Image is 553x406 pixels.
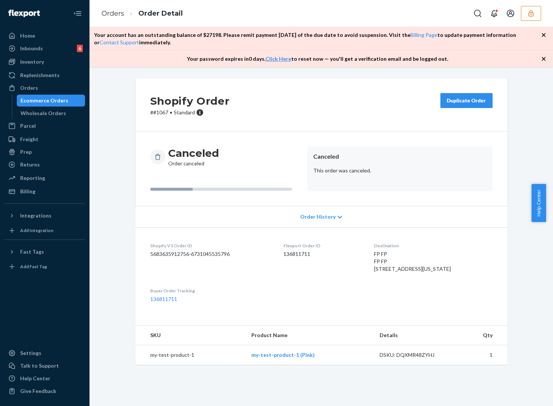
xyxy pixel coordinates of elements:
[174,109,195,115] span: Standard
[20,84,38,92] div: Orders
[20,349,41,357] div: Settings
[150,242,271,249] dt: Shopify V3 Order ID
[135,345,246,365] td: my-test-product-1
[100,39,139,45] a: Contact Support
[77,45,83,52] div: 6
[4,159,85,171] a: Returns
[374,242,493,249] dt: Destination
[300,213,336,221] span: Order History
[101,9,124,18] a: Orders
[20,212,51,219] div: Integrations
[4,56,85,68] a: Inventory
[150,93,230,109] h2: Shopify Order
[138,9,183,18] a: Order Detail
[17,95,85,107] a: Ecommerce Orders
[94,31,541,46] p: Your account has an outstanding balance of $ 27198 . Please remit payment [DATE] of the due date ...
[4,210,85,222] button: Integrations
[4,246,85,258] button: Fast Tags
[20,387,56,395] div: Give Feedback
[4,146,85,158] a: Prep
[21,97,68,104] div: Ecommerce Orders
[20,161,40,168] div: Returns
[411,32,437,38] a: Billing Page
[20,188,35,195] div: Billing
[95,3,189,25] ol: breadcrumbs
[374,326,456,345] th: Details
[20,122,36,130] div: Parcel
[70,6,85,21] button: Close Navigation
[4,82,85,94] a: Orders
[4,120,85,132] a: Parcel
[455,345,507,365] td: 1
[150,250,271,258] dd: 5683635912756-6731045535796
[245,326,373,345] th: Product Name
[4,185,85,197] a: Billing
[4,172,85,184] a: Reporting
[20,72,60,79] div: Replenishments
[4,225,85,237] a: Add Integration
[20,45,43,52] div: Inbounds
[168,146,219,160] h3: Canceled
[17,107,85,119] a: Wholesale Orders
[4,42,85,54] a: Inbounds6
[4,30,85,42] a: Home
[187,55,448,63] p: Your password expires in 0 days . to reset now — you'll get a verification email and be logged out.
[4,133,85,145] a: Freight
[20,148,32,156] div: Prep
[20,227,53,234] div: Add Integration
[4,385,85,397] button: Give Feedback
[20,248,44,256] div: Fast Tags
[20,362,59,369] div: Talk to Support
[135,326,246,345] th: SKU
[150,109,230,116] p: # #1067
[455,326,507,345] th: Qty
[265,55,291,62] a: Click Here
[170,109,172,115] span: •
[20,32,35,39] div: Home
[20,375,50,382] div: Help Center
[20,58,44,66] div: Inventory
[20,136,38,143] div: Freight
[447,97,486,104] div: Duplicate Order
[150,288,271,294] dt: Buyer Order Tracking
[506,384,546,402] iframe: Opens a widget where you can chat to one of our agents
[503,6,518,21] button: Open account menu
[283,250,362,258] dd: 136811711
[20,263,47,270] div: Add Fast Tag
[150,296,177,302] a: 136811711
[313,152,487,161] header: Canceled
[4,372,85,384] a: Help Center
[4,360,85,372] button: Talk to Support
[380,351,450,359] div: DSKU: DQXMR48ZYHJ
[20,174,45,182] div: Reporting
[440,93,493,108] button: Duplicate Order
[4,261,85,273] a: Add Fast Tag
[168,146,219,167] div: Order canceled
[4,69,85,81] a: Replenishments
[8,10,40,17] img: Flexport logo
[313,167,487,174] p: This order was canceled.
[251,352,315,358] a: my-test-product-1 (Pink)
[374,251,451,272] span: FP FP FP FP [STREET_ADDRESS][US_STATE]
[487,6,502,21] button: Open notifications
[21,110,66,117] div: Wholesale Orders
[4,347,85,359] a: Settings
[470,6,485,21] button: Open Search Box
[531,184,546,222] button: Help Center
[283,242,362,249] dt: Flexport Order ID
